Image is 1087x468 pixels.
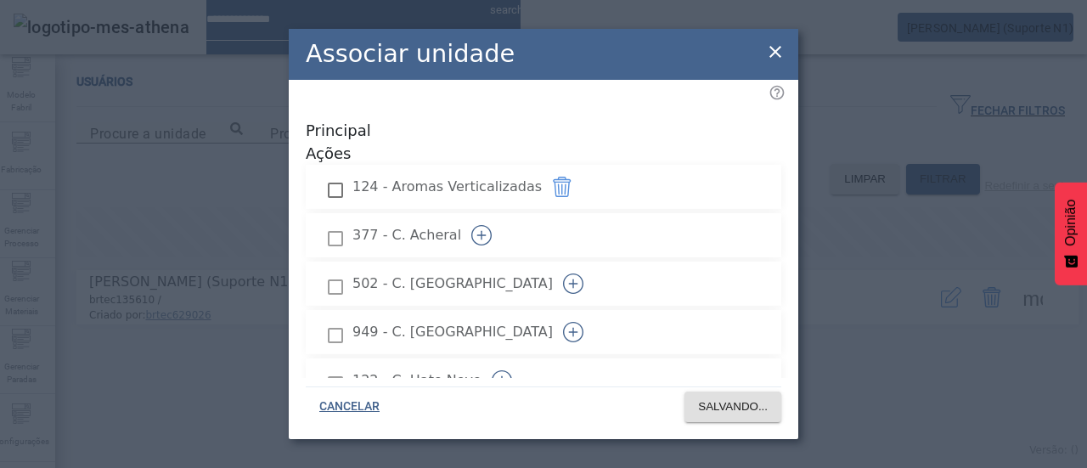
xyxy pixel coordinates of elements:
font: Principal [306,121,371,139]
button: SALVANDO... [684,392,781,422]
font: 502 - C. [GEOGRAPHIC_DATA] [352,275,553,291]
font: Opinião [1063,200,1078,246]
font: 949 - C. [GEOGRAPHIC_DATA] [352,324,553,340]
font: Ações [306,144,351,162]
font: 124 - Aromas Verticalizadas [352,178,542,195]
font: 377 - C. Acheral [352,227,461,243]
button: Feedback - Mostrar pesquisa [1055,183,1087,285]
font: 122 - C. Hato Novo [352,372,482,388]
font: SALVANDO... [698,400,768,413]
font: CANCELAR [319,399,380,413]
button: CANCELAR [306,392,393,422]
font: Associar unidade [306,39,515,68]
